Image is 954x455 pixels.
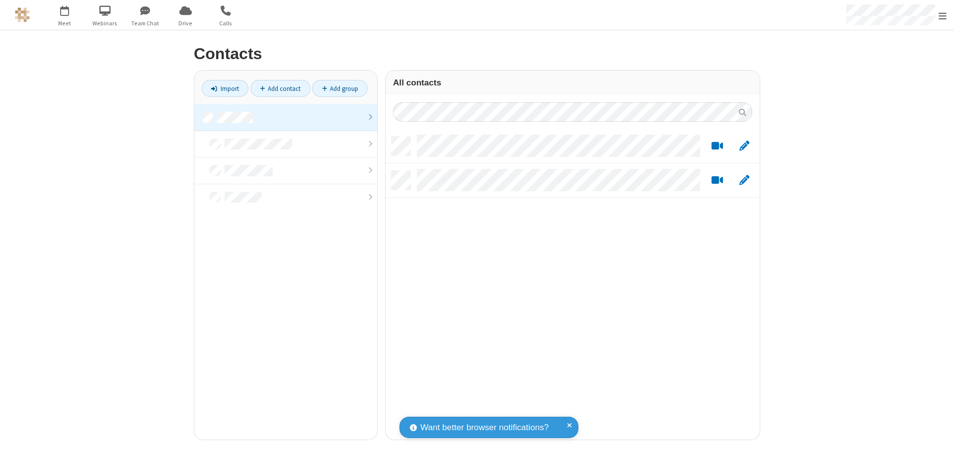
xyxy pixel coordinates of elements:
span: Drive [167,19,204,28]
span: Meet [46,19,83,28]
img: QA Selenium DO NOT DELETE OR CHANGE [15,7,30,22]
a: Add contact [250,80,311,97]
button: Edit [734,174,754,187]
h2: Contacts [194,45,760,63]
span: Webinars [86,19,124,28]
h3: All contacts [393,78,752,87]
button: Edit [734,140,754,152]
button: Start a video meeting [708,140,727,152]
button: Start a video meeting [708,174,727,187]
iframe: Chat [929,429,947,448]
div: grid [386,129,760,440]
span: Calls [207,19,244,28]
span: Want better browser notifications? [420,421,549,434]
span: Team Chat [127,19,164,28]
a: Add group [312,80,368,97]
a: Import [202,80,248,97]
